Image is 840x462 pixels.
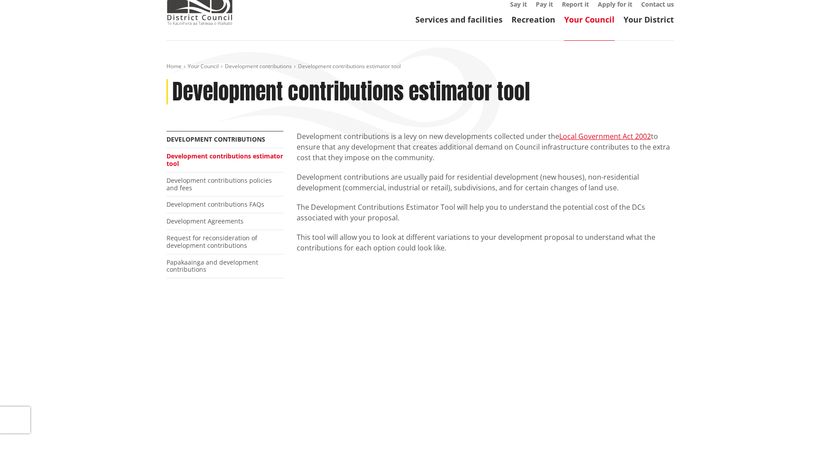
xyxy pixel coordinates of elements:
[564,14,615,25] a: Your Council
[559,131,651,141] a: Local Government Act 2002
[297,232,674,253] p: This tool will allow you to look at different variations to your development proposal to understa...
[297,172,674,193] p: Development contributions are usually paid for residential development (new houses), non-resident...
[172,79,530,105] h1: Development contributions estimator tool
[166,62,182,70] a: Home
[166,152,283,168] a: Development contributions estimator tool
[297,202,674,223] p: The Development Contributions Estimator Tool will help you to understand the potential cost of th...
[166,217,244,225] a: Development Agreements
[166,135,265,143] a: Development contributions
[188,62,219,70] a: Your Council
[297,131,674,163] p: Development contributions is a levy on new developments collected under the to ensure that any de...
[298,62,401,70] span: Development contributions estimator tool
[799,425,831,457] iframe: Messenger Launcher
[166,258,258,274] a: Papakaainga and development contributions
[166,234,257,250] a: Request for reconsideration of development contributions
[166,200,264,208] a: Development contributions FAQs
[166,63,674,70] nav: breadcrumb
[415,14,503,25] a: Services and facilities
[166,176,272,192] a: Development contributions policies and fees
[225,62,292,70] a: Development contributions
[511,14,555,25] a: Recreation
[623,14,674,25] a: Your District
